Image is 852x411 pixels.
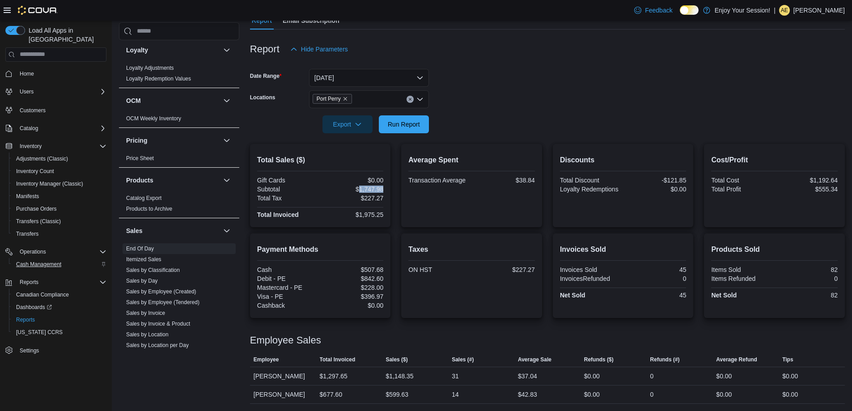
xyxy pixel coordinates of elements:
span: Sales by Location per Day [126,342,189,349]
button: Inventory Manager (Classic) [9,178,110,190]
h2: Taxes [408,244,535,255]
h2: Discounts [560,155,687,165]
span: Purchase Orders [13,203,106,214]
h2: Total Sales ($) [257,155,384,165]
div: $0.00 [716,371,732,381]
span: Email Subscription [283,12,339,30]
p: [PERSON_NAME] [793,5,845,16]
div: $0.00 [782,371,798,381]
h2: Cost/Profit [711,155,838,165]
button: Hide Parameters [287,40,352,58]
span: Price Sheet [126,155,154,162]
span: Transfers [16,230,38,237]
span: Transfers (Classic) [13,216,106,227]
button: Remove Port Perry from selection in this group [343,96,348,102]
button: Catalog [2,122,110,135]
div: 45 [625,266,686,273]
a: Canadian Compliance [13,289,72,300]
div: Cash [257,266,318,273]
button: Inventory [16,141,45,152]
a: Inventory Count [13,166,58,177]
div: InvoicesRefunded [560,275,621,282]
button: Purchase Orders [9,203,110,215]
div: $842.60 [322,275,383,282]
span: Inventory [16,141,106,152]
button: Manifests [9,190,110,203]
a: Products to Archive [126,206,172,212]
button: Loyalty [126,46,220,55]
div: $227.27 [322,195,383,202]
div: 0 [776,275,838,282]
span: [US_STATE] CCRS [16,329,63,336]
span: Itemized Sales [126,256,161,263]
button: Inventory [2,140,110,153]
div: Total Discount [560,177,621,184]
button: Home [2,67,110,80]
button: Adjustments (Classic) [9,153,110,165]
button: Operations [2,246,110,258]
span: Port Perry [313,94,352,104]
span: Adjustments (Classic) [16,155,68,162]
span: Manifests [16,193,39,200]
div: $396.97 [322,293,383,300]
span: Report [252,12,272,30]
a: Transfers (Classic) [13,216,64,227]
h2: Payment Methods [257,244,384,255]
button: Reports [2,276,110,288]
div: -$121.85 [625,177,686,184]
h2: Invoices Sold [560,244,687,255]
span: Average Refund [716,356,757,363]
span: Inventory Manager (Classic) [13,178,106,189]
button: Products [221,175,232,186]
span: Refunds (#) [650,356,680,363]
a: Sales by Location [126,331,169,338]
span: Sales by Day [126,277,158,284]
span: Customers [16,104,106,115]
h3: Loyalty [126,46,148,55]
span: Reports [16,316,35,323]
button: Inventory Count [9,165,110,178]
button: Run Report [379,115,429,133]
a: Adjustments (Classic) [13,153,72,164]
a: Sales by Classification [126,267,180,273]
div: Visa - PE [257,293,318,300]
span: Home [16,68,106,79]
div: $0.00 [782,389,798,400]
a: Sales by Invoice [126,310,165,316]
div: 0 [625,275,686,282]
p: Enjoy Your Session! [715,5,771,16]
a: End Of Day [126,246,154,252]
span: Sales by Invoice & Product [126,320,190,327]
div: ON HST [408,266,470,273]
div: Loyalty [119,63,239,88]
button: [US_STATE] CCRS [9,326,110,339]
h3: Pricing [126,136,147,145]
div: 82 [776,292,838,299]
span: Canadian Compliance [16,291,69,298]
div: $42.83 [518,389,537,400]
span: Canadian Compliance [13,289,106,300]
span: Sales by Classification [126,267,180,274]
span: Load All Apps in [GEOGRAPHIC_DATA] [25,26,106,44]
button: Catalog [16,123,42,134]
a: Sales by Employee (Tendered) [126,299,199,305]
div: 0 [650,389,654,400]
div: Items Sold [711,266,772,273]
button: Clear input [407,96,414,103]
span: Dashboards [13,302,106,313]
button: Transfers (Classic) [9,215,110,228]
button: Pricing [126,136,220,145]
span: Inventory Manager (Classic) [16,180,83,187]
div: Pricing [119,153,239,167]
div: Total Profit [711,186,772,193]
strong: Net Sold [711,292,737,299]
h3: Report [250,44,280,55]
div: $1,148.35 [386,371,413,381]
div: $677.60 [320,389,343,400]
span: Catalog [20,125,38,132]
span: Port Perry [317,94,341,103]
div: $0.00 [322,177,383,184]
div: Mastercard - PE [257,284,318,291]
